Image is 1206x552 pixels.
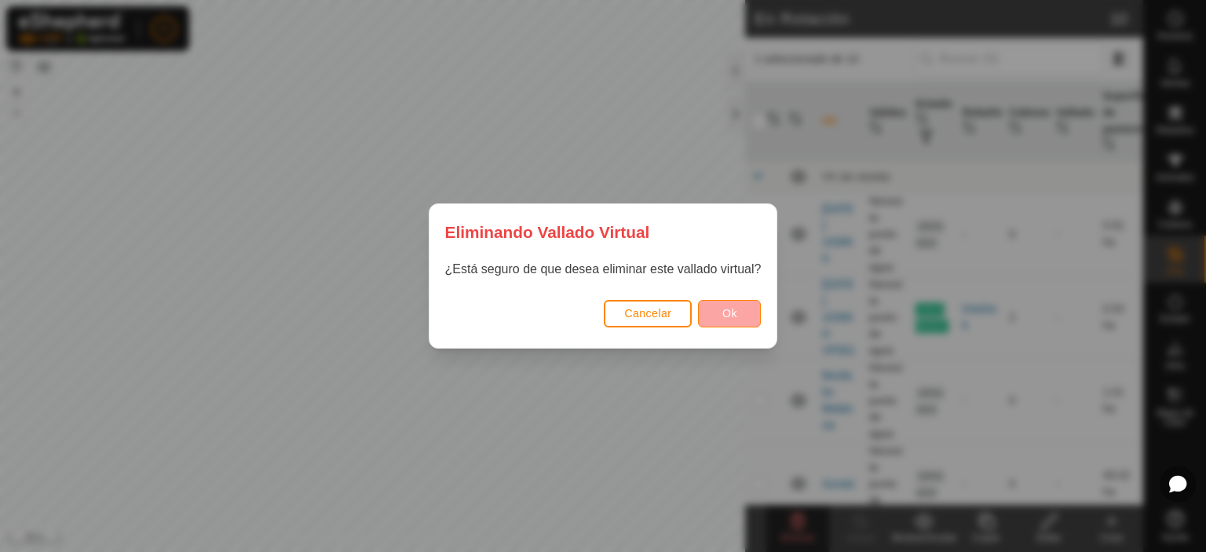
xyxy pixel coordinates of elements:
[604,300,692,327] button: Cancelar
[624,307,671,320] span: Cancelar
[445,220,650,244] span: Eliminando Vallado Virtual
[722,307,737,320] span: Ok
[445,260,762,279] p: ¿Está seguro de que desea eliminar este vallado virtual?
[698,300,761,327] button: Ok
